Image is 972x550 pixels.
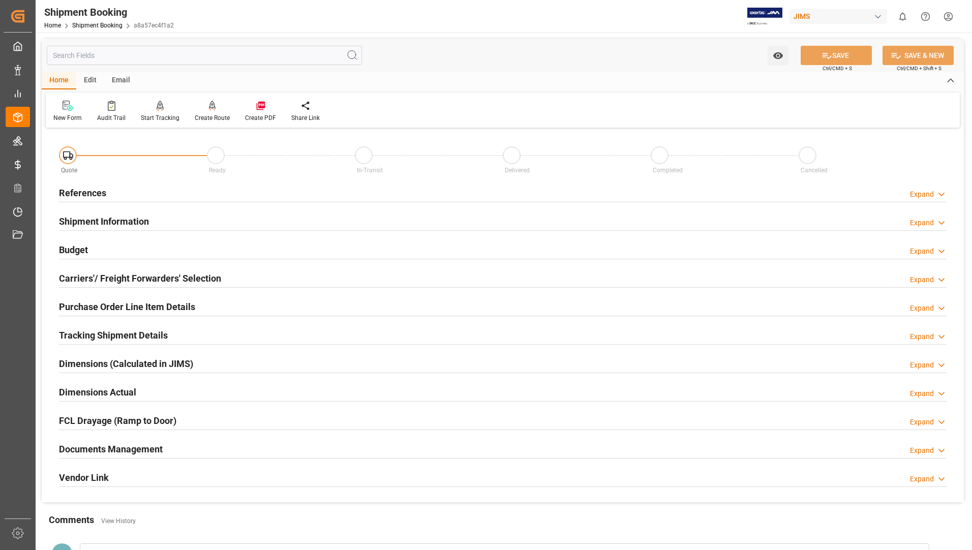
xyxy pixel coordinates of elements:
button: SAVE & NEW [883,46,954,65]
div: Email [104,72,138,89]
span: Ctrl/CMD + Shift + S [897,65,941,72]
div: Share Link [291,113,320,123]
div: Edit [76,72,104,89]
h2: FCL Drayage (Ramp to Door) [59,414,176,427]
h2: Purchase Order Line Item Details [59,300,195,314]
a: Shipment Booking [72,22,123,29]
h2: Documents Management [59,442,163,456]
h2: Dimensions (Calculated in JIMS) [59,357,193,371]
h2: Carriers'/ Freight Forwarders' Selection [59,271,221,285]
a: Home [44,22,61,29]
span: In-Transit [357,167,383,174]
button: Help Center [914,5,937,28]
button: show 0 new notifications [891,5,914,28]
button: SAVE [801,46,872,65]
h2: Shipment Information [59,215,149,228]
div: Start Tracking [141,113,179,123]
div: New Form [53,113,82,123]
span: Cancelled [801,167,828,174]
div: Expand [910,218,934,228]
h2: Comments [49,513,94,527]
h2: Vendor Link [59,471,109,484]
div: Home [42,72,76,89]
div: Audit Trail [97,113,126,123]
span: Ctrl/CMD + S [823,65,852,72]
img: Exertis%20JAM%20-%20Email%20Logo.jpg_1722504956.jpg [747,8,782,25]
button: JIMS [789,7,891,26]
a: View History [101,517,136,525]
button: open menu [768,46,788,65]
div: Expand [910,445,934,456]
div: Expand [910,274,934,285]
span: Completed [653,167,683,174]
span: Ready [209,167,226,174]
div: Expand [910,360,934,371]
div: Expand [910,417,934,427]
div: Expand [910,474,934,484]
div: Expand [910,388,934,399]
input: Search Fields [47,46,362,65]
div: Create PDF [245,113,276,123]
span: Delivered [505,167,530,174]
div: Expand [910,303,934,314]
div: JIMS [789,9,887,24]
h2: Tracking Shipment Details [59,328,168,342]
h2: References [59,186,106,200]
h2: Budget [59,243,88,257]
h2: Dimensions Actual [59,385,136,399]
div: Create Route [195,113,230,123]
div: Expand [910,331,934,342]
div: Expand [910,189,934,200]
div: Expand [910,246,934,257]
span: Quote [61,167,77,174]
div: Shipment Booking [44,5,174,20]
